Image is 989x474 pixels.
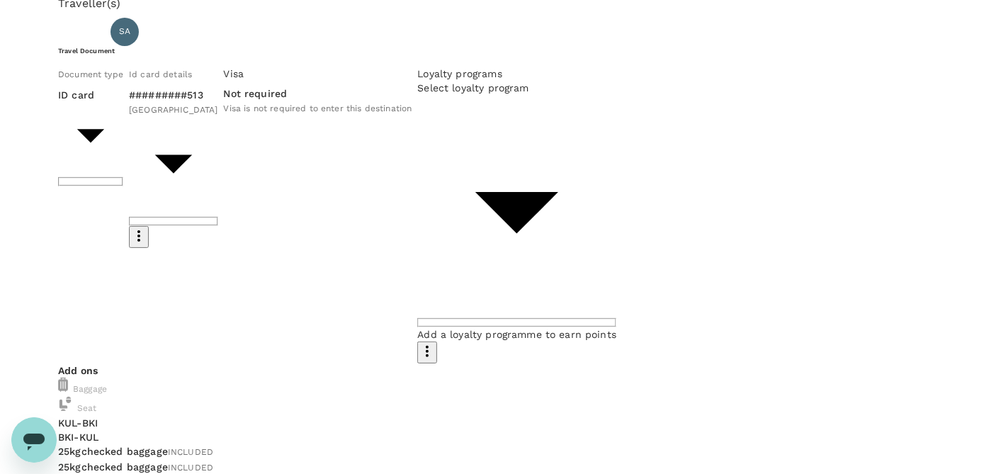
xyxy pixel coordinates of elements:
[58,378,931,397] div: Baggage
[58,416,931,430] p: KUL - BKI
[58,88,123,102] p: ID card
[224,103,412,113] span: Visa is not required to enter this destination
[417,329,616,340] span: Add a loyalty programme to earn points
[58,378,68,392] img: baggage-icon
[58,461,168,473] span: 25kg checked baggage
[119,25,130,39] span: SA
[58,25,105,39] p: Traveller 1 :
[168,463,213,473] span: INCLUDED
[224,68,244,79] span: Visa
[58,46,931,55] h6: Travel Document
[129,105,218,115] span: [GEOGRAPHIC_DATA]
[224,86,412,101] p: Not required
[58,69,123,79] span: Document type
[58,430,931,444] p: BKI - KUL
[58,397,931,416] div: Seat
[145,23,324,40] p: SHEH YACKOP [PERSON_NAME]
[58,397,72,411] img: baggage-icon
[58,446,168,457] span: 25kg checked baggage
[129,88,218,118] div: #########513[GEOGRAPHIC_DATA]
[129,69,192,79] span: Id card details
[168,447,213,457] span: INCLUDED
[129,88,218,102] p: #########513
[58,363,931,378] p: Add ons
[417,68,502,79] span: Loyalty programs
[417,81,616,95] p: Select loyalty program
[11,417,57,463] iframe: Button to launch messaging window
[417,95,616,109] div: ​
